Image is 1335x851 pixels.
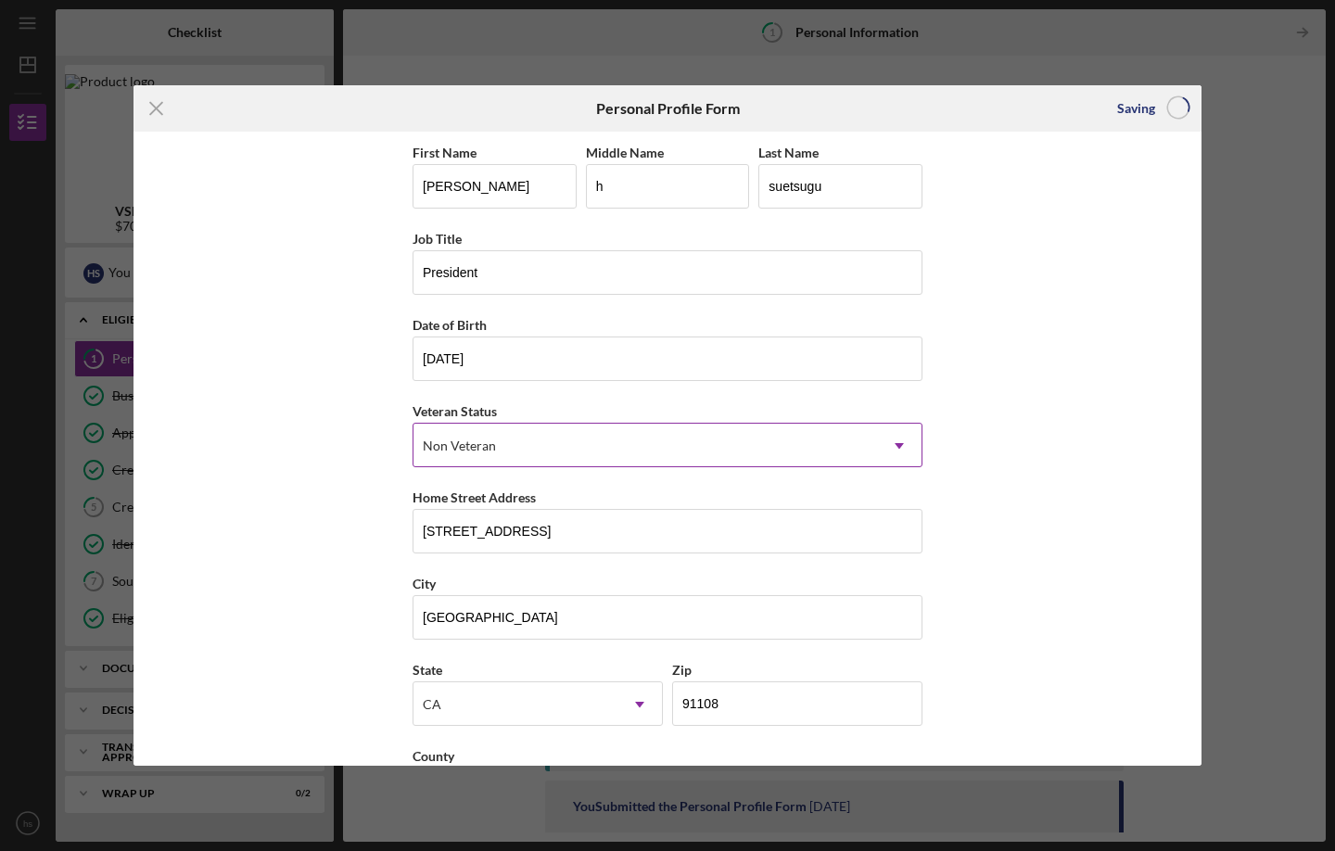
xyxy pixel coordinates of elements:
[423,438,496,453] div: Non Veteran
[413,748,454,764] label: County
[413,231,462,247] label: Job Title
[413,145,477,160] label: First Name
[586,145,664,160] label: Middle Name
[596,100,740,117] h6: Personal Profile Form
[672,662,692,678] label: Zip
[413,489,536,505] label: Home Street Address
[413,317,487,333] label: Date of Birth
[413,576,436,591] label: City
[1117,90,1155,127] div: Saving
[758,145,819,160] label: Last Name
[1099,90,1201,127] button: Saving
[423,697,441,712] div: CA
